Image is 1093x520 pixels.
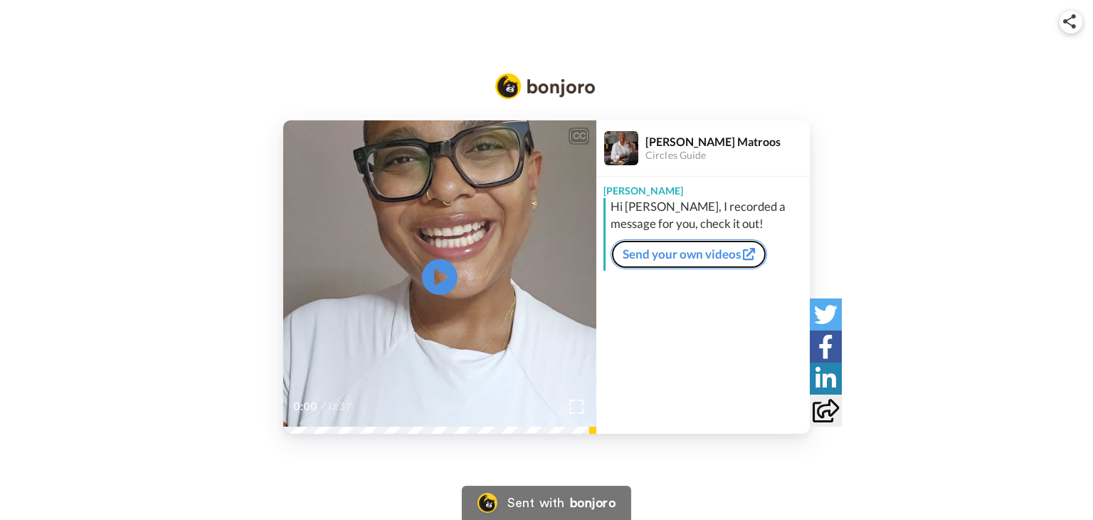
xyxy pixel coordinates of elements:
[596,177,810,198] div: [PERSON_NAME]
[645,135,809,148] div: [PERSON_NAME] Matroos
[611,239,767,269] a: Send your own videos
[1063,14,1076,28] img: ic_share.svg
[321,398,326,415] span: /
[495,73,595,99] img: Bonjoro Logo
[329,398,354,415] span: 0:37
[570,129,588,143] div: CC
[604,131,638,165] img: Profile Image
[293,398,318,415] span: 0:00
[611,198,806,232] div: Hi [PERSON_NAME], I recorded a message for you, check it out!
[645,150,809,162] div: Circles Guide
[569,400,584,414] img: Full screen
